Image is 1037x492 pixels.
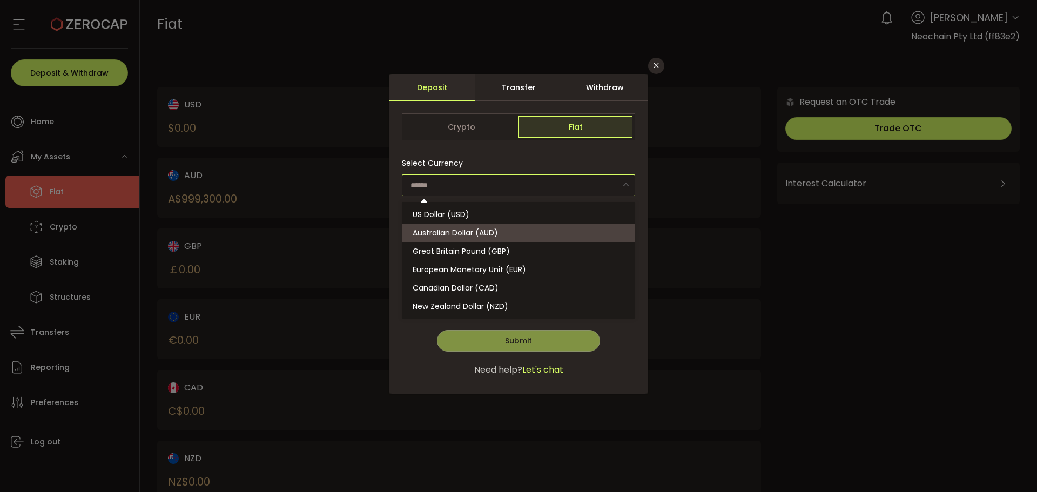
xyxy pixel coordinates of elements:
[562,74,648,101] div: Withdraw
[505,335,532,346] span: Submit
[413,209,469,220] span: US Dollar (USD)
[413,282,499,293] span: Canadian Dollar (CAD)
[389,74,648,394] div: dialog
[522,363,563,376] span: Let's chat
[413,301,508,312] span: New Zealand Dollar (NZD)
[648,58,664,74] button: Close
[437,330,600,352] button: Submit
[413,246,510,257] span: Great Britain Pound (GBP)
[518,116,632,138] span: Fiat
[402,158,469,169] label: Select Currency
[474,363,522,376] span: Need help?
[413,264,526,275] span: European Monetary Unit (EUR)
[389,74,475,101] div: Deposit
[475,74,562,101] div: Transfer
[405,116,518,138] span: Crypto
[413,227,498,238] span: Australian Dollar (AUD)
[983,440,1037,492] iframe: Chat Widget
